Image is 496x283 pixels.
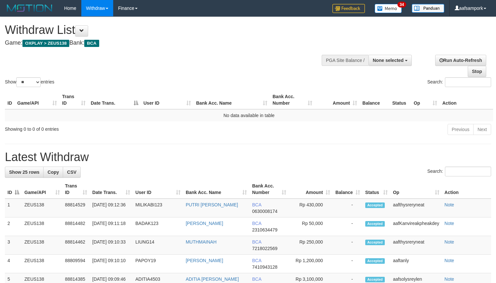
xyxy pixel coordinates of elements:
[22,199,62,217] td: ZEUS138
[315,91,360,109] th: Amount: activate to sort column ascending
[5,236,22,255] td: 3
[47,170,59,175] span: Copy
[445,77,491,87] input: Search:
[5,255,22,273] td: 4
[365,277,385,282] span: Accepted
[397,2,406,7] span: 34
[22,180,62,199] th: Game/API: activate to sort column ascending
[411,91,440,109] th: Op: activate to sort column ascending
[5,3,54,13] img: MOTION_logo.png
[333,199,363,217] td: -
[186,202,238,207] a: PUTRI [PERSON_NAME]
[5,91,15,109] th: ID
[252,246,277,251] span: Copy 7218022569 to clipboard
[186,221,223,226] a: [PERSON_NAME]
[63,167,81,178] a: CSV
[133,255,183,273] td: PAPOY19
[22,236,62,255] td: ZEUS138
[390,217,442,236] td: aafKanvireakpheakdey
[5,199,22,217] td: 1
[252,239,261,245] span: BCA
[252,221,261,226] span: BCA
[62,236,90,255] td: 88814462
[390,236,442,255] td: aafthysreryneat
[375,4,402,13] img: Button%20Memo.svg
[90,236,133,255] td: [DATE] 09:10:33
[252,276,261,282] span: BCA
[186,239,217,245] a: MUTHMAINAH
[270,91,315,109] th: Bank Acc. Number: activate to sort column ascending
[440,91,493,109] th: Action
[5,151,491,164] h1: Latest Withdraw
[22,217,62,236] td: ZEUS138
[141,91,194,109] th: User ID: activate to sort column ascending
[333,236,363,255] td: -
[15,91,60,109] th: Game/API: activate to sort column ascending
[90,180,133,199] th: Date Trans.: activate to sort column ascending
[365,221,385,227] span: Accepted
[60,91,88,109] th: Trans ID: activate to sort column ascending
[9,170,39,175] span: Show 25 rows
[249,180,289,199] th: Bank Acc. Number: activate to sort column ascending
[252,202,261,207] span: BCA
[5,167,44,178] a: Show 25 rows
[365,258,385,264] span: Accepted
[84,40,99,47] span: BCA
[390,199,442,217] td: aafthysreryneat
[22,40,69,47] span: OXPLAY > ZEUS138
[62,180,90,199] th: Trans ID: activate to sort column ascending
[62,217,90,236] td: 88814482
[390,180,442,199] th: Op: activate to sort column ascending
[194,91,270,109] th: Bank Acc. Name: activate to sort column ascending
[252,227,277,232] span: Copy 2310634479 to clipboard
[252,258,261,263] span: BCA
[289,255,333,273] td: Rp 1,200,000
[360,91,390,109] th: Balance
[322,55,369,66] div: PGA Site Balance /
[333,180,363,199] th: Balance: activate to sort column ascending
[445,167,491,176] input: Search:
[445,258,454,263] a: Note
[289,236,333,255] td: Rp 250,000
[365,240,385,245] span: Accepted
[445,239,454,245] a: Note
[445,202,454,207] a: Note
[252,264,277,270] span: Copy 7410943128 to clipboard
[289,180,333,199] th: Amount: activate to sort column ascending
[186,258,223,263] a: [PERSON_NAME]
[390,255,442,273] td: aaftanly
[133,180,183,199] th: User ID: activate to sort column ascending
[5,23,324,37] h1: Withdraw List
[5,109,493,121] td: No data available in table
[62,255,90,273] td: 88809594
[445,276,454,282] a: Note
[333,217,363,236] td: -
[332,4,365,13] img: Feedback.jpg
[365,202,385,208] span: Accepted
[442,180,491,199] th: Action
[333,255,363,273] td: -
[473,124,491,135] a: Next
[427,77,491,87] label: Search:
[43,167,63,178] a: Copy
[183,180,249,199] th: Bank Acc. Name: activate to sort column ascending
[390,91,411,109] th: Status
[289,199,333,217] td: Rp 430,000
[289,217,333,236] td: Rp 50,000
[5,77,54,87] label: Show entries
[90,199,133,217] td: [DATE] 09:12:36
[133,217,183,236] td: BADAK123
[252,209,277,214] span: Copy 0630008174 to clipboard
[363,180,390,199] th: Status: activate to sort column ascending
[373,58,404,63] span: None selected
[90,217,133,236] td: [DATE] 09:11:18
[5,217,22,236] td: 2
[445,221,454,226] a: Note
[5,40,324,46] h4: Game: Bank:
[435,55,486,66] a: Run Auto-Refresh
[88,91,141,109] th: Date Trans.: activate to sort column descending
[5,123,202,132] div: Showing 0 to 0 of 0 entries
[62,199,90,217] td: 88814529
[67,170,76,175] span: CSV
[5,180,22,199] th: ID: activate to sort column descending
